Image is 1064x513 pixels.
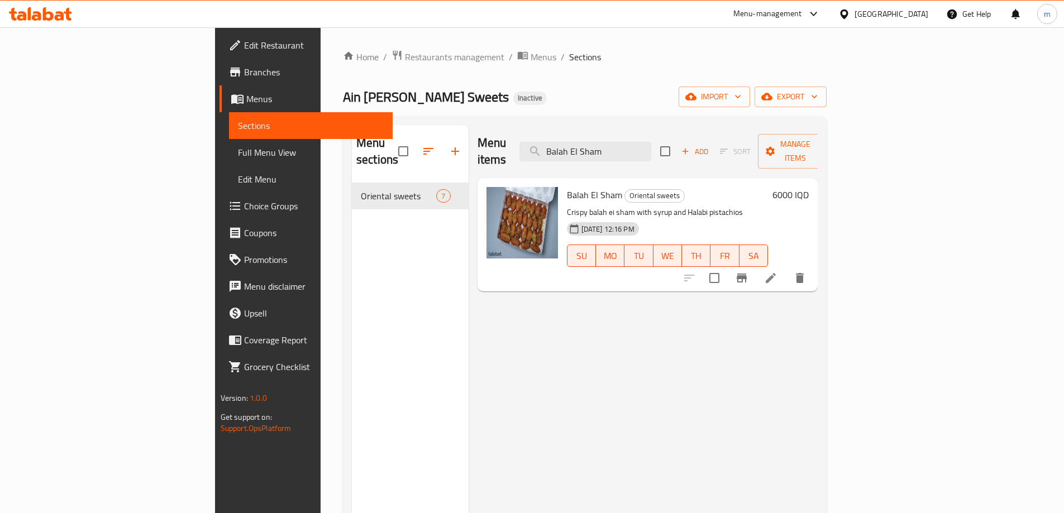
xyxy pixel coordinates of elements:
a: Menu disclaimer [220,273,393,300]
div: Inactive [513,92,547,105]
a: Edit Restaurant [220,32,393,59]
span: Edit Menu [238,172,384,186]
span: 7 [437,191,450,202]
span: Coverage Report [244,333,384,347]
span: WE [658,248,677,264]
nav: breadcrumb [343,50,827,64]
img: Balah El Sham [486,187,558,258]
button: FR [710,244,739,267]
a: Sections [229,112,393,139]
span: Select section first [713,143,758,160]
span: Promotions [244,253,384,266]
a: Restaurants management [392,50,504,64]
button: import [679,87,750,107]
a: Menus [517,50,556,64]
button: SA [739,244,768,267]
div: items [436,189,450,203]
span: import [688,90,741,104]
button: TU [624,244,653,267]
button: Branch-specific-item [728,265,755,291]
span: Upsell [244,306,384,320]
span: Version: [221,391,248,405]
h6: 6000 IQD [772,187,809,203]
span: Select all sections [392,140,415,163]
span: Get support on: [221,410,272,424]
span: Coupons [244,226,384,239]
span: Edit Restaurant [244,39,384,52]
span: Menu disclaimer [244,280,384,293]
span: Oriental sweets [625,189,684,202]
h2: Menu items [478,135,507,168]
a: Branches [220,59,393,85]
span: Select section [653,140,677,163]
span: FR [715,248,734,264]
span: Grocery Checklist [244,360,384,373]
span: 1.0.0 [250,391,267,405]
div: Menu-management [733,7,802,21]
span: SA [744,248,764,264]
span: Menus [246,92,384,106]
a: Support.OpsPlatform [221,421,292,435]
span: TU [629,248,648,264]
span: Restaurants management [405,50,504,64]
span: Manage items [767,137,824,165]
span: Balah El Sham [567,186,622,203]
span: Oriental sweets [361,189,436,203]
p: Crispy balah ei sham with syrup and Halabi pistachios [567,205,769,219]
span: Menus [531,50,556,64]
span: MO [600,248,620,264]
a: Upsell [220,300,393,327]
span: Sections [238,119,384,132]
span: [DATE] 12:16 PM [577,224,639,234]
div: Oriental sweets [624,189,685,203]
a: Promotions [220,246,393,273]
a: Edit menu item [764,271,777,285]
a: Edit Menu [229,166,393,193]
span: Choice Groups [244,199,384,213]
button: MO [596,244,624,267]
span: Branches [244,65,384,79]
nav: Menu sections [352,178,469,214]
a: Coupons [220,219,393,246]
span: Sections [569,50,601,64]
button: Add section [442,138,469,165]
div: [GEOGRAPHIC_DATA] [855,8,928,20]
button: TH [682,244,710,267]
a: Coverage Report [220,327,393,353]
input: search [519,142,651,161]
button: export [755,87,827,107]
span: Ain [PERSON_NAME] Sweets [343,84,509,109]
span: Full Menu View [238,146,384,159]
a: Grocery Checklist [220,353,393,380]
span: m [1044,8,1051,20]
button: WE [653,244,682,267]
span: Add [680,145,710,158]
button: Add [677,143,713,160]
a: Menus [220,85,393,112]
span: TH [686,248,706,264]
div: Oriental sweets7 [352,183,469,209]
button: delete [786,265,813,291]
button: Manage items [758,134,833,169]
button: SU [567,244,596,267]
li: / [561,50,565,64]
span: Add item [677,143,713,160]
span: Inactive [513,93,547,103]
a: Full Menu View [229,139,393,166]
a: Choice Groups [220,193,393,219]
span: Sort sections [415,138,442,165]
span: export [764,90,818,104]
li: / [509,50,513,64]
span: SU [572,248,591,264]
